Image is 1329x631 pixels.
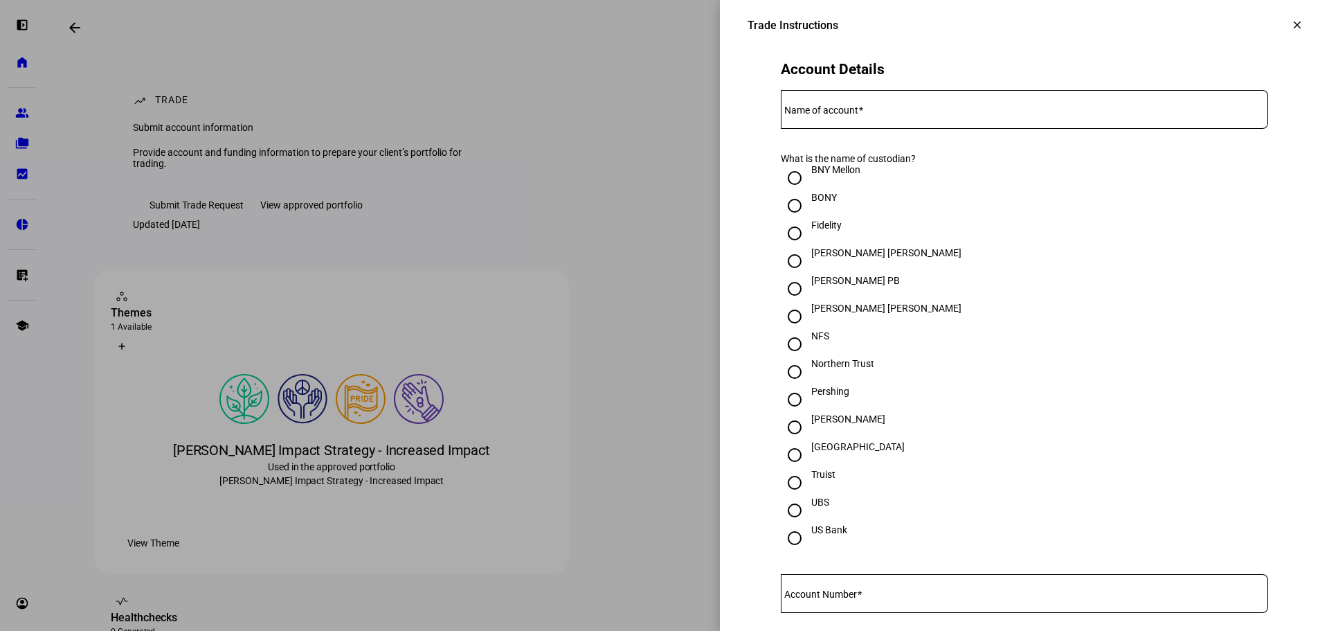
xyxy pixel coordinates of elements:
[811,441,905,452] div: [GEOGRAPHIC_DATA]
[811,192,837,203] div: BONY
[784,589,857,600] mat-label: Account Number
[811,524,847,535] div: US Bank
[811,220,842,231] div: Fidelity
[811,358,874,369] div: Northern Trust
[811,303,961,314] div: [PERSON_NAME] [PERSON_NAME]
[781,153,1268,164] div: What is the name of custodian?
[811,414,885,425] div: [PERSON_NAME]
[811,164,860,175] div: BNY Mellon
[811,247,961,258] div: [PERSON_NAME] [PERSON_NAME]
[811,330,829,341] div: NFS
[781,61,1268,78] h2: Account Details
[811,386,849,397] div: Pershing
[811,275,900,286] div: [PERSON_NAME] PB
[1291,19,1303,31] mat-icon: clear
[748,19,838,32] div: Trade Instructions
[811,469,835,480] div: Truist
[811,497,829,508] div: UBS
[784,105,858,116] mat-label: Name of account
